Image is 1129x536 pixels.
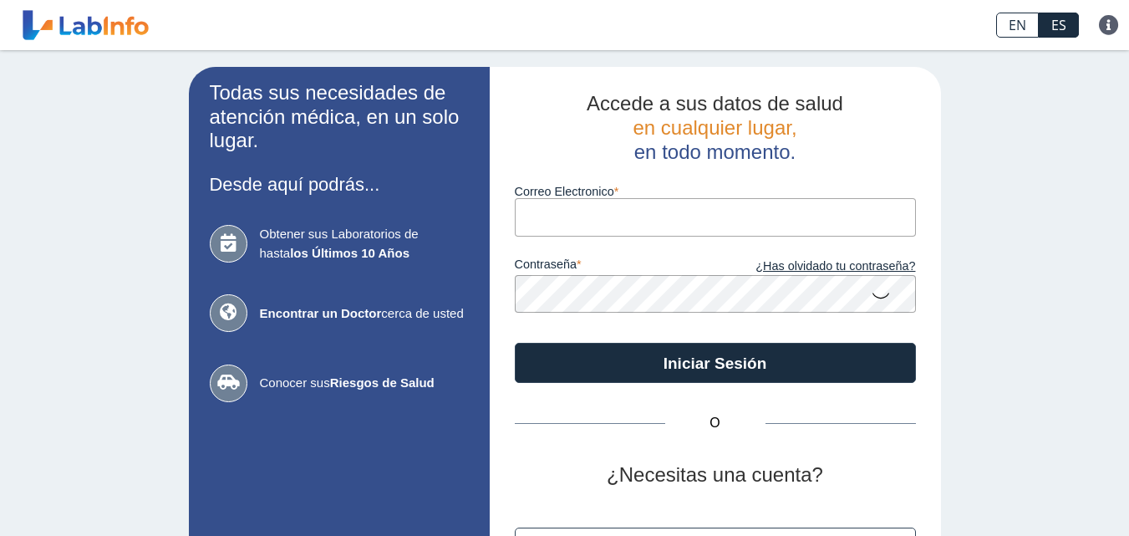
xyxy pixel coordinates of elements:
a: EN [996,13,1039,38]
b: Riesgos de Salud [330,375,435,390]
button: Iniciar Sesión [515,343,916,383]
h3: Desde aquí podrás... [210,174,469,195]
b: Encontrar un Doctor [260,306,382,320]
a: ES [1039,13,1079,38]
label: contraseña [515,258,715,276]
a: ¿Has olvidado tu contraseña? [715,258,916,276]
span: cerca de usted [260,304,469,324]
span: Accede a sus datos de salud [587,92,843,115]
span: en cualquier lugar, [633,116,796,139]
h2: ¿Necesitas una cuenta? [515,463,916,488]
span: Conocer sus [260,374,469,393]
span: Obtener sus Laboratorios de hasta [260,225,469,263]
label: Correo Electronico [515,185,916,198]
b: los Últimos 10 Años [290,246,409,260]
h2: Todas sus necesidades de atención médica, en un solo lugar. [210,81,469,153]
span: en todo momento. [634,140,796,163]
span: O [665,413,765,433]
